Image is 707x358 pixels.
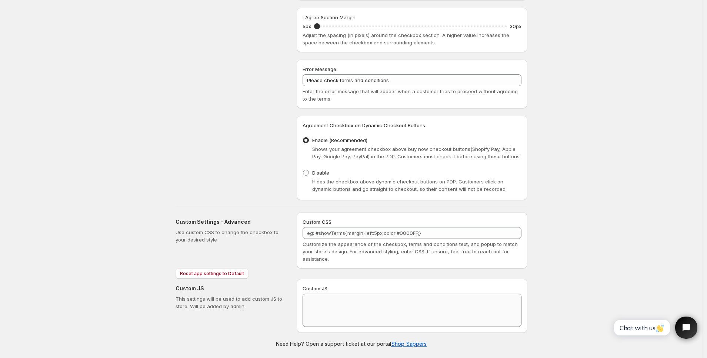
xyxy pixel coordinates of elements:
span: Custom JS [303,286,327,291]
span: I Agree Section Margin [303,14,356,20]
span: Disable [312,170,329,176]
span: Enable (Recommended) [312,137,367,143]
span: Hides the checkbox above dynamic checkout buttons on PDP. Customers click on dynamic buttons and ... [312,179,507,192]
span: Error Message [303,66,336,72]
h2: Custom Settings - Advanced [176,218,285,226]
iframe: Tidio Chat [606,310,704,345]
span: Adjust the spacing (in pixels) around the checkbox section. A higher value increases the space be... [303,32,509,45]
span: Custom CSS [303,219,331,225]
span: Enter the error message that will appear when a customer tries to proceed without agreeing to the... [303,88,518,102]
a: Shop Sappers [391,341,427,347]
span: Reset app settings to Default [180,271,244,277]
p: Need Help? Open a support ticket at our portal [276,340,427,348]
h2: Custom JS [176,285,285,292]
p: 30px [510,23,521,30]
h3: Agreement Checkbox on Dynamic Checkout Buttons [303,122,521,129]
span: Shows your agreement checkbox above buy now checkout buttons(Shopify Pay, Apple Pay, Google Pay, ... [312,146,521,159]
button: Reset app settings to Default [176,268,249,279]
span: Customize the appearance of the checkbox, terms and conditions text, and popup to match your stor... [303,241,518,262]
p: This settings will be used to add custom JS to store. Will be added by admin. [176,295,285,310]
p: Use custom CSS to change the checkbox to your desired style [176,229,285,243]
p: 5px [303,23,311,30]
